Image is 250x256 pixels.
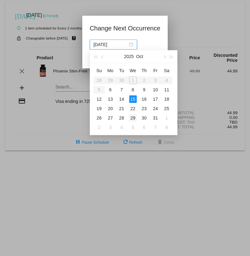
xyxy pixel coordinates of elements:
[140,95,148,103] div: 16
[105,113,116,123] td: 10/27/2025
[105,104,116,113] td: 10/20/2025
[150,85,161,94] td: 10/10/2025
[139,123,150,132] td: 11/6/2025
[150,123,161,132] td: 11/7/2025
[116,85,127,94] td: 10/7/2025
[139,104,150,113] td: 10/23/2025
[163,105,171,112] div: 25
[140,124,148,131] div: 6
[161,113,172,123] td: 11/1/2025
[92,50,99,63] button: Last year (Control + left)
[140,114,148,122] div: 30
[95,124,103,131] div: 2
[127,66,139,76] th: Wed
[118,105,125,112] div: 21
[129,124,137,131] div: 5
[116,66,127,76] th: Tue
[95,114,103,122] div: 26
[152,105,159,112] div: 24
[163,124,171,131] div: 8
[95,95,103,103] div: 12
[152,95,159,103] div: 17
[161,85,172,94] td: 10/11/2025
[129,95,137,103] div: 15
[107,114,114,122] div: 27
[124,50,134,63] button: 2025
[95,105,103,112] div: 19
[152,124,159,131] div: 7
[105,94,116,104] td: 10/13/2025
[150,94,161,104] td: 10/17/2025
[127,85,139,94] td: 10/8/2025
[116,123,127,132] td: 11/4/2025
[161,66,172,76] th: Sat
[94,123,105,132] td: 11/2/2025
[139,66,150,76] th: Thu
[161,104,172,113] td: 10/25/2025
[118,86,125,93] div: 7
[94,66,105,76] th: Sun
[163,86,171,93] div: 11
[140,86,148,93] div: 9
[107,86,114,93] div: 6
[127,113,139,123] td: 10/29/2025
[163,114,171,122] div: 1
[127,94,139,104] td: 10/15/2025
[150,113,161,123] td: 10/31/2025
[161,50,168,63] button: Next month (PageDown)
[139,85,150,94] td: 10/9/2025
[94,41,128,48] input: Select date
[150,104,161,113] td: 10/24/2025
[118,95,125,103] div: 14
[129,114,137,122] div: 29
[129,86,137,93] div: 8
[90,23,161,33] h1: Change Next Occurrence
[139,113,150,123] td: 10/30/2025
[118,124,125,131] div: 4
[94,113,105,123] td: 10/26/2025
[163,95,171,103] div: 18
[150,66,161,76] th: Fri
[152,114,159,122] div: 31
[161,123,172,132] td: 11/8/2025
[107,105,114,112] div: 20
[161,94,172,104] td: 10/18/2025
[127,104,139,113] td: 10/22/2025
[105,85,116,94] td: 10/6/2025
[139,94,150,104] td: 10/16/2025
[152,86,159,93] div: 10
[94,94,105,104] td: 10/12/2025
[107,95,114,103] div: 13
[127,123,139,132] td: 11/5/2025
[140,105,148,112] div: 23
[99,50,106,63] button: Previous month (PageUp)
[136,50,143,63] button: Oct
[116,94,127,104] td: 10/14/2025
[105,66,116,76] th: Mon
[105,123,116,132] td: 11/3/2025
[129,105,137,112] div: 22
[116,104,127,113] td: 10/21/2025
[94,104,105,113] td: 10/19/2025
[168,50,175,63] button: Next year (Control + right)
[116,113,127,123] td: 10/28/2025
[107,124,114,131] div: 3
[118,114,125,122] div: 28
